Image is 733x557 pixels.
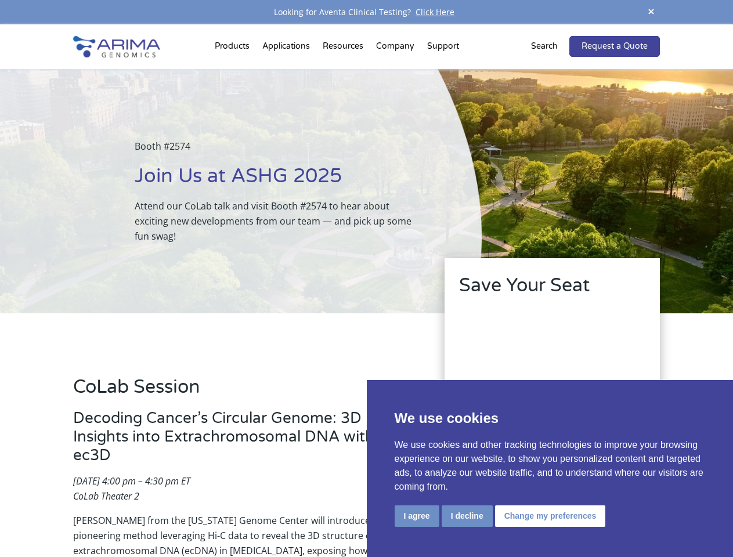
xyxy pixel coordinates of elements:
h2: Save Your Seat [459,273,645,308]
p: Attend our CoLab talk and visit Booth #2574 to hear about exciting new developments from our team... [135,198,423,244]
button: Change my preferences [495,505,606,527]
h1: Join Us at ASHG 2025 [135,163,423,198]
p: Booth #2574 [135,139,423,163]
button: I decline [442,505,493,527]
a: Request a Quote [569,36,660,57]
button: I agree [395,505,439,527]
div: Looking for Aventa Clinical Testing? [73,5,659,20]
em: CoLab Theater 2 [73,490,139,502]
h2: CoLab Session [73,374,412,409]
p: We use cookies [395,408,706,429]
a: Click Here [411,6,459,17]
em: [DATE] 4:00 pm – 4:30 pm ET [73,475,190,487]
p: We use cookies and other tracking technologies to improve your browsing experience on our website... [395,438,706,494]
p: Search [531,39,558,54]
h3: Decoding Cancer’s Circular Genome: 3D Insights into Extrachromosomal DNA with ec3D [73,409,412,473]
img: Arima-Genomics-logo [73,36,160,57]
